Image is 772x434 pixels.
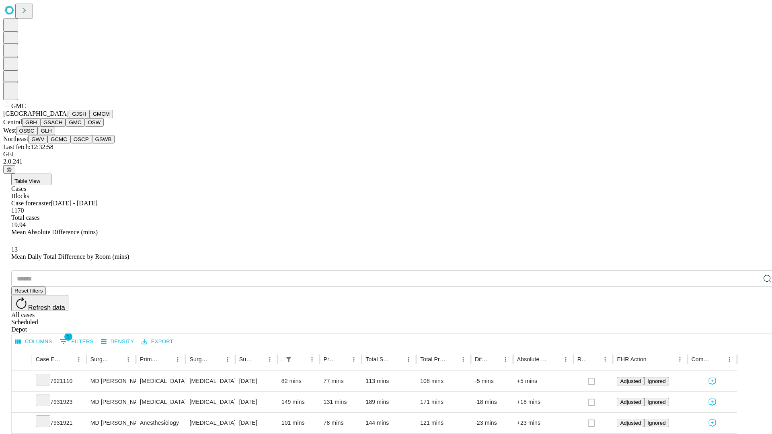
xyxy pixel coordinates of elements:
[306,354,318,365] button: Menu
[64,333,72,341] span: 1
[11,207,24,214] span: 1170
[420,392,467,412] div: 171 mins
[11,214,39,221] span: Total cases
[111,354,123,365] button: Sort
[3,151,769,158] div: GEI
[57,335,96,348] button: Show filters
[517,392,569,412] div: +18 mins
[140,371,181,391] div: [MEDICAL_DATA]
[11,246,18,253] span: 13
[90,413,132,433] div: MD [PERSON_NAME]
[3,158,769,165] div: 2.0.241
[281,356,282,362] div: Scheduled In Room Duration
[222,354,233,365] button: Menu
[617,398,644,406] button: Adjusted
[517,413,569,433] div: +23 mins
[365,413,412,433] div: 144 mins
[28,135,47,143] button: GWV
[647,420,665,426] span: Ignored
[3,165,15,174] button: @
[85,118,104,127] button: OSW
[90,110,113,118] button: GMCM
[11,295,68,311] button: Refresh data
[281,413,316,433] div: 101 mins
[189,356,209,362] div: Surgery Name
[475,392,509,412] div: -18 mins
[172,354,183,365] button: Menu
[16,375,28,389] button: Expand
[365,392,412,412] div: 189 mins
[6,166,12,172] span: @
[324,392,358,412] div: 131 mins
[36,392,82,412] div: 7931923
[51,200,97,207] span: [DATE] - [DATE]
[22,118,40,127] button: GBH
[617,356,646,362] div: EHR Action
[324,413,358,433] div: 78 mins
[92,135,115,143] button: GSWB
[239,413,273,433] div: [DATE]
[189,413,231,433] div: [MEDICAL_DATA]
[295,354,306,365] button: Sort
[264,354,275,365] button: Menu
[99,336,136,348] button: Density
[644,398,669,406] button: Ignored
[517,371,569,391] div: +5 mins
[253,354,264,365] button: Sort
[66,118,84,127] button: GMC
[90,392,132,412] div: MD [PERSON_NAME]
[3,127,16,134] span: West
[365,356,391,362] div: Total Scheduled Duration
[475,413,509,433] div: -23 mins
[281,392,316,412] div: 149 mins
[140,336,175,348] button: Export
[560,354,571,365] button: Menu
[36,413,82,433] div: 7931921
[239,392,273,412] div: [DATE]
[392,354,403,365] button: Sort
[140,392,181,412] div: [MEDICAL_DATA]
[11,229,98,235] span: Mean Absolute Difference (mins)
[475,371,509,391] div: -5 mins
[577,356,588,362] div: Resolved in EHR
[90,356,111,362] div: Surgeon Name
[239,371,273,391] div: [DATE]
[549,354,560,365] button: Sort
[475,356,488,362] div: Difference
[647,399,665,405] span: Ignored
[420,413,467,433] div: 121 mins
[617,377,644,385] button: Adjusted
[40,118,66,127] button: GSACH
[588,354,600,365] button: Sort
[123,354,134,365] button: Menu
[674,354,686,365] button: Menu
[3,119,22,125] span: Central
[16,395,28,409] button: Expand
[620,378,641,384] span: Adjusted
[692,356,712,362] div: Comments
[47,135,70,143] button: GCMC
[3,135,28,142] span: Northeast
[617,419,644,427] button: Adjusted
[620,399,641,405] span: Adjusted
[420,371,467,391] div: 108 mins
[62,354,73,365] button: Sort
[600,354,611,365] button: Menu
[16,127,38,135] button: OSSC
[70,135,92,143] button: OSCP
[324,371,358,391] div: 77 mins
[712,354,724,365] button: Sort
[647,378,665,384] span: Ignored
[90,371,132,391] div: MD [PERSON_NAME]
[69,110,90,118] button: GJSH
[11,102,26,109] span: GMC
[11,253,129,260] span: Mean Daily Total Difference by Room (mins)
[161,354,172,365] button: Sort
[420,356,446,362] div: Total Predicted Duration
[348,354,359,365] button: Menu
[337,354,348,365] button: Sort
[724,354,735,365] button: Menu
[11,174,51,185] button: Table View
[14,288,43,294] span: Reset filters
[517,356,548,362] div: Absolute Difference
